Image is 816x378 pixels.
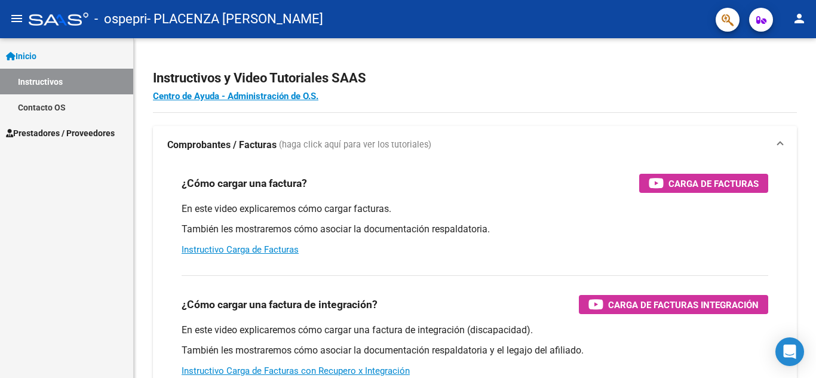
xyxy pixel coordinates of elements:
span: Inicio [6,50,36,63]
p: En este video explicaremos cómo cargar una factura de integración (discapacidad). [182,324,768,337]
span: - PLACENZA [PERSON_NAME] [147,6,323,32]
span: Prestadores / Proveedores [6,127,115,140]
div: Open Intercom Messenger [775,337,804,366]
button: Carga de Facturas [639,174,768,193]
h2: Instructivos y Video Tutoriales SAAS [153,67,797,90]
mat-expansion-panel-header: Comprobantes / Facturas (haga click aquí para ver los tutoriales) [153,126,797,164]
h3: ¿Cómo cargar una factura? [182,175,307,192]
a: Instructivo Carga de Facturas con Recupero x Integración [182,365,410,376]
button: Carga de Facturas Integración [579,295,768,314]
a: Centro de Ayuda - Administración de O.S. [153,91,318,102]
mat-icon: menu [10,11,24,26]
h3: ¿Cómo cargar una factura de integración? [182,296,378,313]
p: En este video explicaremos cómo cargar facturas. [182,202,768,216]
p: También les mostraremos cómo asociar la documentación respaldatoria y el legajo del afiliado. [182,344,768,357]
mat-icon: person [792,11,806,26]
strong: Comprobantes / Facturas [167,139,277,152]
span: Carga de Facturas Integración [608,297,759,312]
span: (haga click aquí para ver los tutoriales) [279,139,431,152]
a: Instructivo Carga de Facturas [182,244,299,255]
span: - ospepri [94,6,147,32]
span: Carga de Facturas [668,176,759,191]
p: También les mostraremos cómo asociar la documentación respaldatoria. [182,223,768,236]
